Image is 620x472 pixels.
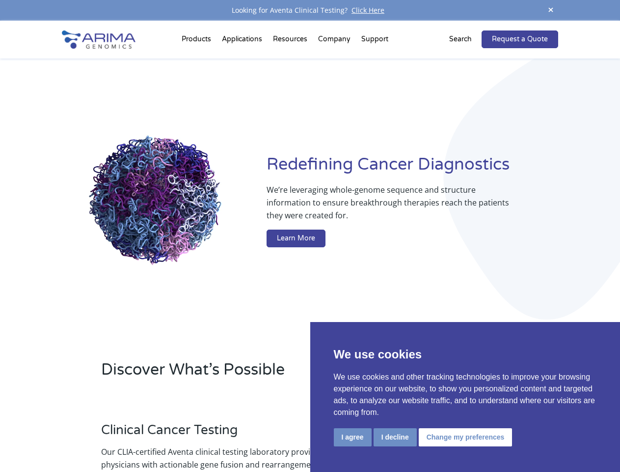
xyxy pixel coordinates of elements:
[267,153,558,183] h1: Redefining Cancer Diagnostics
[348,5,388,15] a: Click Here
[419,428,512,446] button: Change my preferences
[374,428,417,446] button: I decline
[267,183,519,230] p: We’re leveraging whole-genome sequence and structure information to ensure breakthrough therapies...
[334,371,597,418] p: We use cookies and other tracking technologies to improve your browsing experience on our website...
[334,428,372,446] button: I agree
[449,33,472,46] p: Search
[101,359,427,388] h2: Discover What’s Possible
[62,30,135,49] img: Arima-Genomics-logo
[334,346,597,363] p: We use cookies
[267,230,325,247] a: Learn More
[482,30,558,48] a: Request a Quote
[101,422,349,445] h3: Clinical Cancer Testing
[62,4,558,17] div: Looking for Aventa Clinical Testing?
